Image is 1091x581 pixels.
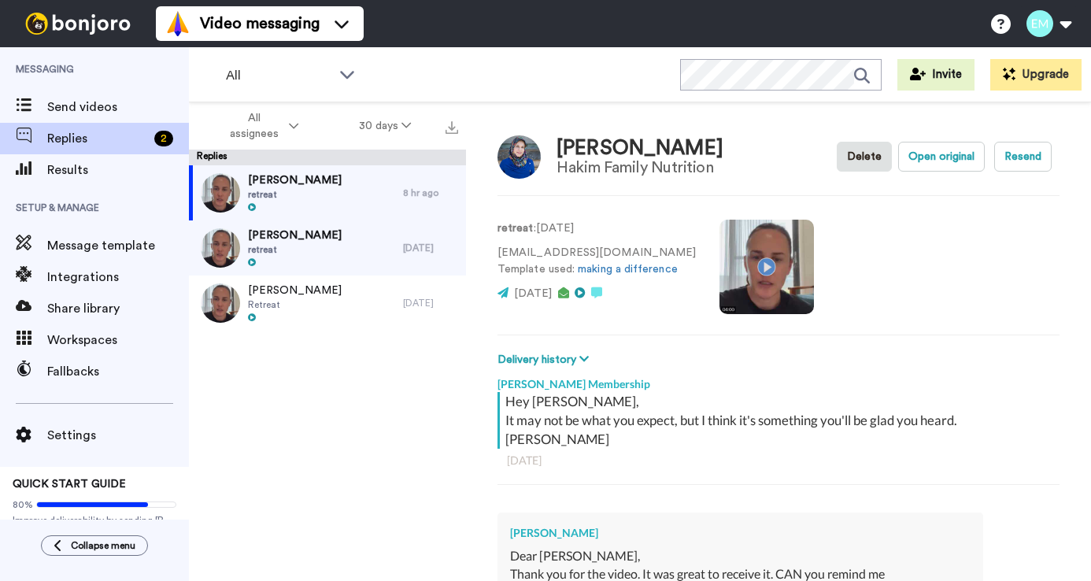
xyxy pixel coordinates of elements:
[248,283,342,298] span: [PERSON_NAME]
[13,479,126,490] span: QUICK START GUIDE
[403,297,458,309] div: [DATE]
[222,110,286,142] span: All assignees
[189,165,466,220] a: [PERSON_NAME]retreat8 hr ago
[497,220,696,237] p: : [DATE]
[510,525,971,541] div: [PERSON_NAME]
[514,288,552,299] span: [DATE]
[403,242,458,254] div: [DATE]
[897,59,975,91] button: Invite
[403,187,458,199] div: 8 hr ago
[165,11,190,36] img: vm-color.svg
[201,173,240,213] img: 5cbcf37f-c72a-4bf5-8dbe-94421f793fe1-thumb.jpg
[990,59,1082,91] button: Upgrade
[497,135,541,179] img: Image of Elahe Askari
[19,13,137,35] img: bj-logo-header-white.svg
[248,298,342,311] span: Retreat
[226,66,331,85] span: All
[71,539,135,552] span: Collapse menu
[13,498,33,511] span: 80%
[47,362,189,381] span: Fallbacks
[47,98,189,117] span: Send videos
[441,114,463,138] button: Export all results that match these filters now.
[248,172,342,188] span: [PERSON_NAME]
[505,392,1056,449] div: Hey [PERSON_NAME], It may not be what you expect, but I think it's something you'll be glad you h...
[497,351,594,368] button: Delivery history
[47,236,189,255] span: Message template
[189,150,466,165] div: Replies
[47,268,189,287] span: Integrations
[994,142,1052,172] button: Resend
[154,131,173,146] div: 2
[189,220,466,276] a: [PERSON_NAME]retreat[DATE]
[578,264,678,275] a: making a difference
[47,161,189,179] span: Results
[557,159,723,176] div: Hakim Family Nutrition
[200,13,320,35] span: Video messaging
[248,188,342,201] span: retreat
[47,299,189,318] span: Share library
[192,104,329,148] button: All assignees
[446,121,458,134] img: export.svg
[248,243,342,256] span: retreat
[497,223,534,234] strong: retreat
[201,283,240,323] img: 75d13e16-5024-4d33-bda8-8c2e8dca26a4-thumb.jpg
[898,142,985,172] button: Open original
[47,129,148,148] span: Replies
[13,514,176,527] span: Improve deliverability by sending [PERSON_NAME]’s from your own email
[329,112,442,140] button: 30 days
[557,137,723,160] div: [PERSON_NAME]
[507,453,1050,468] div: [DATE]
[47,426,189,445] span: Settings
[497,245,696,278] p: [EMAIL_ADDRESS][DOMAIN_NAME] Template used:
[201,228,240,268] img: b74715ee-89de-4172-a961-d1bec8569eb9-thumb.jpg
[248,228,342,243] span: [PERSON_NAME]
[47,331,189,350] span: Workspaces
[837,142,892,172] button: Delete
[497,368,1060,392] div: [PERSON_NAME] Membership
[41,535,148,556] button: Collapse menu
[189,276,466,331] a: [PERSON_NAME]Retreat[DATE]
